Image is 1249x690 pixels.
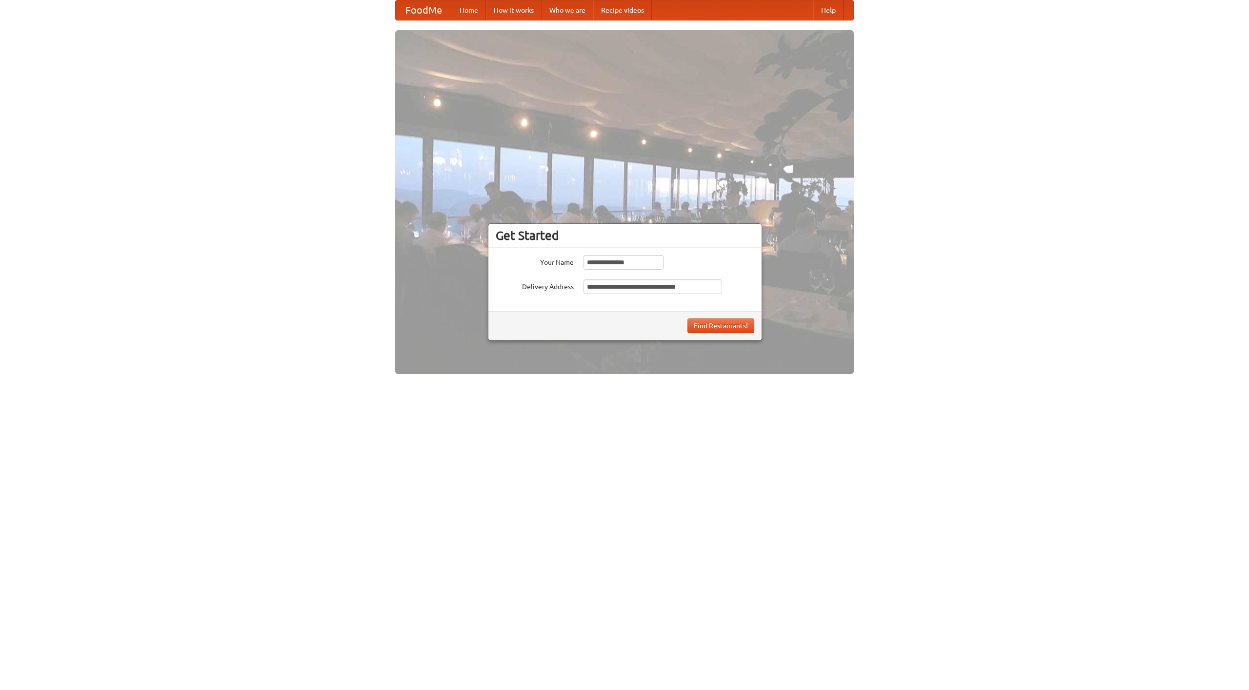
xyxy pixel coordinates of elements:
a: Help [813,0,844,20]
a: FoodMe [396,0,452,20]
h3: Get Started [496,228,754,243]
a: Home [452,0,486,20]
label: Your Name [496,255,574,267]
button: Find Restaurants! [687,318,754,333]
label: Delivery Address [496,279,574,292]
a: Recipe videos [593,0,652,20]
a: Who we are [542,0,593,20]
a: How it works [486,0,542,20]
